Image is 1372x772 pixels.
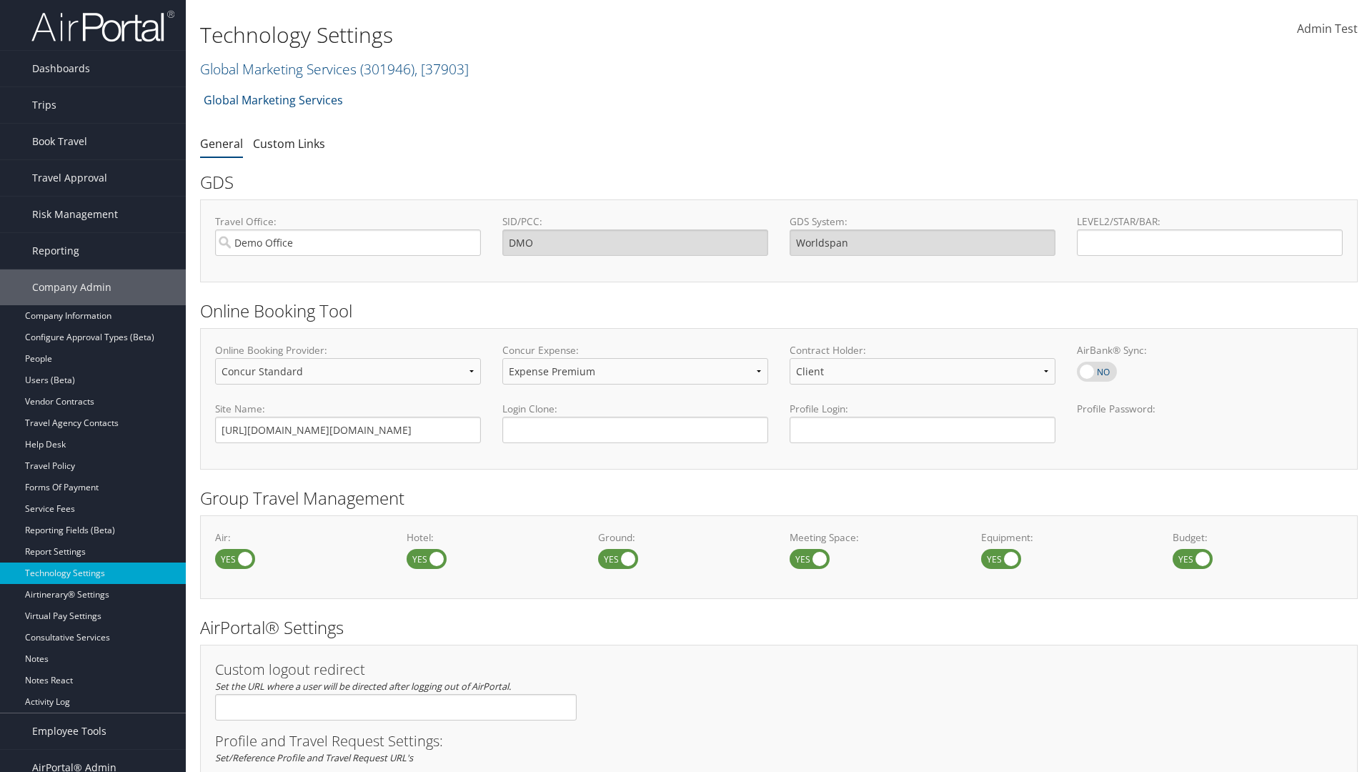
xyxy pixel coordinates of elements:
[200,20,972,50] h1: Technology Settings
[200,486,1358,510] h2: Group Travel Management
[1297,7,1358,51] a: Admin Test
[1173,530,1343,545] label: Budget:
[31,9,174,43] img: airportal-logo.png
[1077,343,1343,357] label: AirBank® Sync:
[215,530,385,545] label: Air:
[32,160,107,196] span: Travel Approval
[790,214,1055,229] label: GDS System:
[200,299,1358,323] h2: Online Booking Tool
[200,615,1358,640] h2: AirPortal® Settings
[32,51,90,86] span: Dashboards
[32,87,56,123] span: Trips
[200,59,469,79] a: Global Marketing Services
[1077,214,1343,229] label: LEVEL2/STAR/BAR:
[32,197,118,232] span: Risk Management
[200,170,1347,194] h2: GDS
[215,734,1343,748] h3: Profile and Travel Request Settings:
[204,86,343,114] a: Global Marketing Services
[502,402,768,416] label: Login Clone:
[1077,362,1117,382] label: AirBank® Sync
[414,59,469,79] span: , [ 37903 ]
[215,343,481,357] label: Online Booking Provider:
[215,402,481,416] label: Site Name:
[407,530,577,545] label: Hotel:
[790,530,960,545] label: Meeting Space:
[981,530,1151,545] label: Equipment:
[32,713,106,749] span: Employee Tools
[502,214,768,229] label: SID/PCC:
[32,233,79,269] span: Reporting
[1077,402,1343,442] label: Profile Password:
[360,59,414,79] span: ( 301946 )
[790,343,1055,357] label: Contract Holder:
[790,417,1055,443] input: Profile Login:
[598,530,768,545] label: Ground:
[32,124,87,159] span: Book Travel
[502,343,768,357] label: Concur Expense:
[215,663,577,677] h3: Custom logout redirect
[1297,21,1358,36] span: Admin Test
[215,680,511,693] em: Set the URL where a user will be directed after logging out of AirPortal.
[200,136,243,152] a: General
[253,136,325,152] a: Custom Links
[32,269,111,305] span: Company Admin
[215,214,481,229] label: Travel Office:
[215,751,413,764] em: Set/Reference Profile and Travel Request URL's
[790,402,1055,442] label: Profile Login:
